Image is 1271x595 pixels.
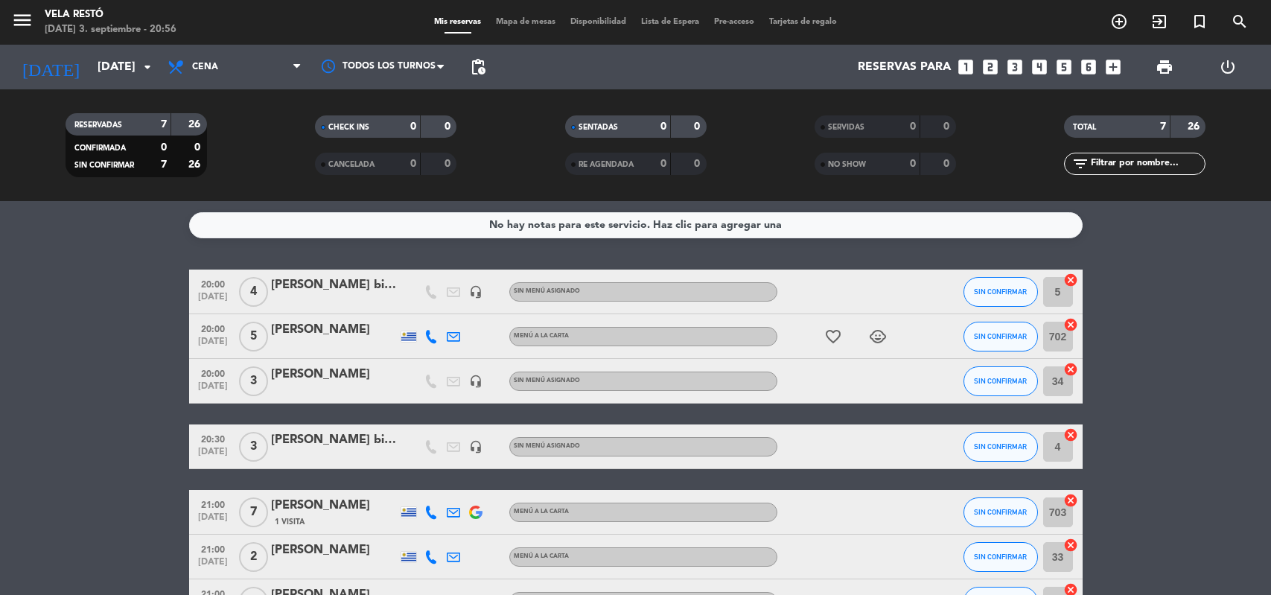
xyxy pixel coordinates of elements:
i: turned_in_not [1191,13,1208,31]
span: 7 [239,497,268,527]
span: Sin menú asignado [514,443,580,449]
span: 20:00 [194,319,232,337]
span: Menú a la carta [514,553,569,559]
i: power_settings_new [1219,58,1237,76]
i: looks_two [981,57,1000,77]
div: [PERSON_NAME] [271,320,398,340]
div: [PERSON_NAME] big box [271,276,398,295]
span: 3 [239,366,268,396]
span: TOTAL [1073,124,1096,131]
span: Mis reservas [427,18,488,26]
span: 2 [239,542,268,572]
strong: 0 [445,159,453,169]
i: arrow_drop_down [138,58,156,76]
strong: 0 [161,142,167,153]
strong: 26 [188,159,203,170]
strong: 7 [161,159,167,170]
div: [PERSON_NAME] [271,496,398,515]
i: cancel [1063,317,1078,332]
span: RE AGENDADA [579,161,634,168]
div: LOG OUT [1197,45,1260,89]
span: Sin menú asignado [514,288,580,294]
div: [PERSON_NAME] big box [271,430,398,450]
strong: 0 [910,159,916,169]
span: 3 [239,432,268,462]
button: SIN CONFIRMAR [963,542,1038,572]
i: add_circle_outline [1110,13,1128,31]
i: filter_list [1071,155,1089,173]
strong: 7 [1160,121,1166,132]
div: [PERSON_NAME] [271,365,398,384]
div: No hay notas para este servicio. Haz clic para agregar una [489,217,782,234]
button: SIN CONFIRMAR [963,366,1038,396]
div: Vela Restó [45,7,176,22]
i: looks_5 [1054,57,1074,77]
strong: 0 [694,121,703,132]
i: cancel [1063,273,1078,287]
span: SIN CONFIRMAR [974,377,1027,385]
i: looks_6 [1079,57,1098,77]
span: [DATE] [194,512,232,529]
button: SIN CONFIRMAR [963,497,1038,527]
strong: 0 [910,121,916,132]
i: looks_3 [1005,57,1025,77]
strong: 0 [660,159,666,169]
strong: 0 [410,159,416,169]
span: [DATE] [194,557,232,574]
strong: 7 [161,119,167,130]
span: CHECK INS [328,124,369,131]
i: exit_to_app [1150,13,1168,31]
span: 21:00 [194,495,232,512]
span: Reservas para [858,60,951,74]
strong: 0 [410,121,416,132]
span: SIN CONFIRMAR [974,287,1027,296]
strong: 0 [694,159,703,169]
span: 4 [239,277,268,307]
i: [DATE] [11,51,90,83]
span: 5 [239,322,268,351]
i: looks_one [956,57,975,77]
span: SIN CONFIRMAR [974,508,1027,516]
span: Sin menú asignado [514,378,580,384]
i: cancel [1063,538,1078,553]
strong: 0 [943,121,952,132]
span: Cena [192,62,218,72]
strong: 0 [194,142,203,153]
span: CONFIRMADA [74,144,126,152]
input: Filtrar por nombre... [1089,156,1205,172]
i: cancel [1063,493,1078,508]
span: Menú a la carta [514,509,569,515]
div: [PERSON_NAME] [271,541,398,560]
span: SERVIDAS [828,124,864,131]
strong: 0 [943,159,952,169]
span: Disponibilidad [563,18,634,26]
span: Lista de Espera [634,18,707,26]
span: [DATE] [194,381,232,398]
span: 20:00 [194,275,232,292]
button: SIN CONFIRMAR [963,277,1038,307]
i: cancel [1063,362,1078,377]
i: menu [11,9,34,31]
i: add_box [1103,57,1123,77]
span: CANCELADA [328,161,375,168]
i: cancel [1063,427,1078,442]
span: Pre-acceso [707,18,762,26]
span: SIN CONFIRMAR [974,332,1027,340]
span: 21:00 [194,540,232,557]
span: SIN CONFIRMAR [974,442,1027,451]
span: RESERVADAS [74,121,122,129]
strong: 0 [660,121,666,132]
span: print [1156,58,1173,76]
span: [DATE] [194,337,232,354]
strong: 26 [1188,121,1202,132]
button: SIN CONFIRMAR [963,432,1038,462]
span: SENTADAS [579,124,618,131]
i: headset_mic [469,440,482,454]
strong: 0 [445,121,453,132]
span: 20:00 [194,364,232,381]
span: [DATE] [194,447,232,464]
div: [DATE] 3. septiembre - 20:56 [45,22,176,37]
i: headset_mic [469,375,482,388]
span: [DATE] [194,292,232,309]
span: 20:30 [194,430,232,447]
